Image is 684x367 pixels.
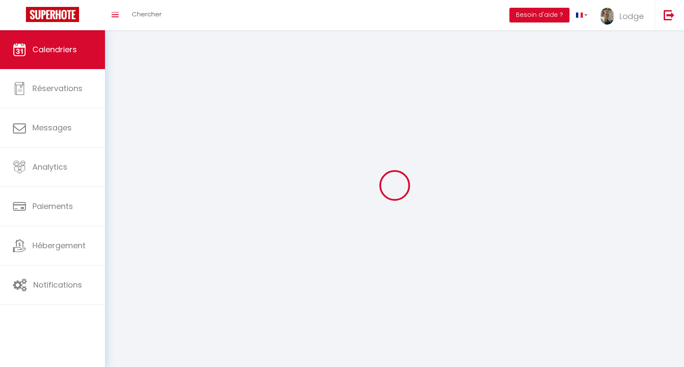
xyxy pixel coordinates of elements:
button: Besoin d'aide ? [509,8,569,22]
span: Calendriers [32,44,77,55]
span: Réservations [32,83,83,94]
span: Lodge [619,11,644,22]
span: Chercher [132,9,162,19]
span: Paiements [32,201,73,212]
span: Notifications [33,279,82,290]
span: Analytics [32,161,67,172]
span: Messages [32,122,72,133]
span: Hébergement [32,240,86,251]
img: logout [664,9,674,20]
img: ... [601,8,614,25]
img: Super Booking [26,7,79,22]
